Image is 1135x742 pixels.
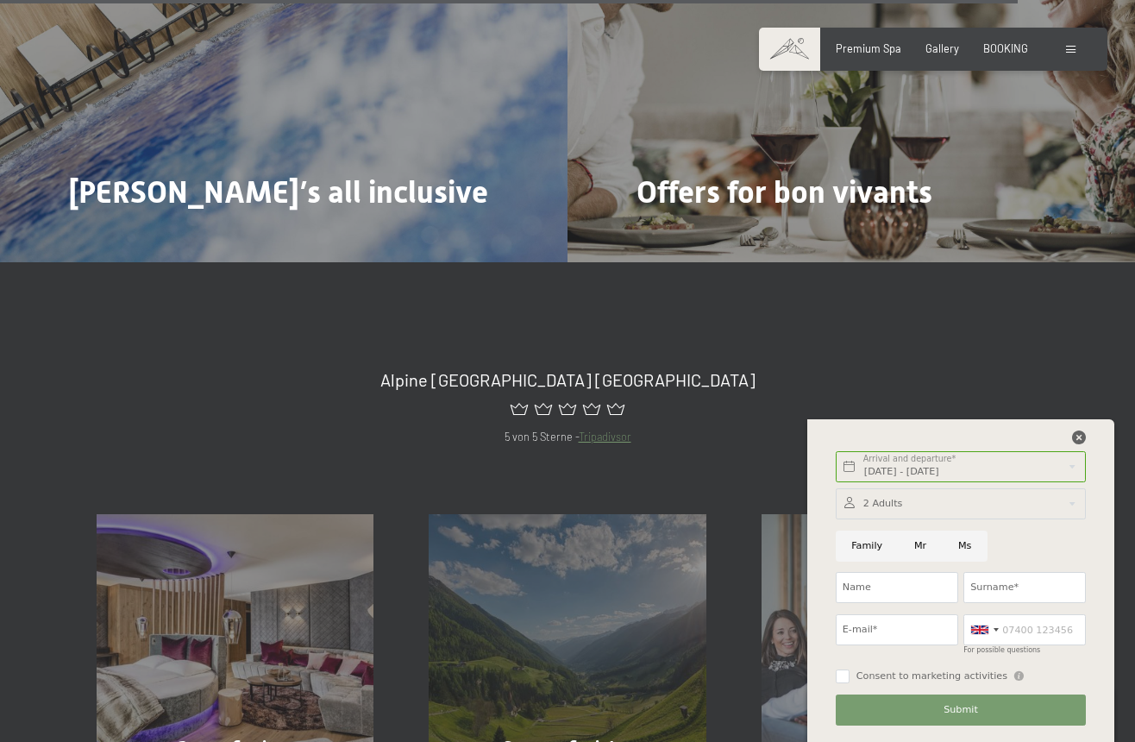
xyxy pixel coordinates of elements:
button: Submit [836,695,1086,726]
a: BOOKING [983,41,1028,55]
span: Alpine [GEOGRAPHIC_DATA] [GEOGRAPHIC_DATA] [380,369,756,390]
a: Gallery [925,41,959,55]
span: Submit [944,703,978,717]
div: United Kingdom: +44 [964,615,1004,645]
input: 07400 123456 [963,614,1086,645]
a: Premium Spa [836,41,901,55]
p: 5 von 5 Sterne - [97,428,1038,445]
span: Consent to marketing activities [856,670,1007,683]
span: Offers for bon vivants [636,174,932,211]
a: Tripadivsor [579,430,631,443]
label: For possible questions [963,646,1040,654]
span: [PERSON_NAME]’s all inclusive [69,174,488,211]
